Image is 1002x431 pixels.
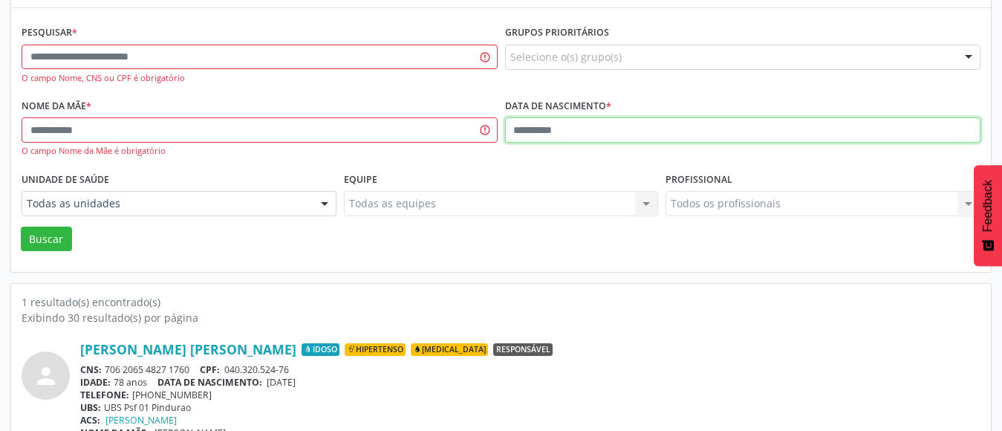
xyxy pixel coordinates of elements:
div: O campo Nome, CNS ou CPF é obrigatório [22,72,498,85]
div: 706 2065 4827 1760 [80,363,980,376]
label: Equipe [344,168,377,191]
a: [PERSON_NAME] [PERSON_NAME] [80,341,296,357]
div: Exibindo 30 resultado(s) por página [22,310,980,325]
div: UBS Psf 01 Pindurao [80,401,980,414]
span: DATA DE NASCIMENTO: [157,376,262,389]
span: Idoso [302,343,339,357]
span: [DATE] [267,376,296,389]
span: UBS: [80,401,101,414]
span: CNS: [80,363,102,376]
i: person [33,363,59,389]
label: Unidade de saúde [22,168,109,191]
div: O campo Nome da Mãe é obrigatório [22,145,498,158]
span: Feedback [981,180,995,232]
div: 78 anos [80,376,980,389]
label: Data de nascimento [505,95,611,118]
label: Profissional [666,168,732,191]
span: Selecione o(s) grupo(s) [510,49,622,65]
a: [PERSON_NAME] [105,414,177,427]
span: CPF: [200,363,220,376]
span: ACS: [80,414,100,427]
span: TELEFONE: [80,389,129,401]
label: Nome da mãe [22,95,91,118]
span: Todas as unidades [27,196,306,211]
div: [PHONE_NUMBER] [80,389,980,401]
span: IDADE: [80,376,111,389]
button: Buscar [21,227,72,252]
span: Hipertenso [345,343,406,357]
div: 1 resultado(s) encontrado(s) [22,294,980,310]
button: Feedback - Mostrar pesquisa [974,165,1002,266]
label: Grupos prioritários [505,22,609,45]
span: 040.320.524-76 [224,363,289,376]
span: Responsável [493,343,553,357]
span: [MEDICAL_DATA] [411,343,488,357]
label: Pesquisar [22,22,77,45]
